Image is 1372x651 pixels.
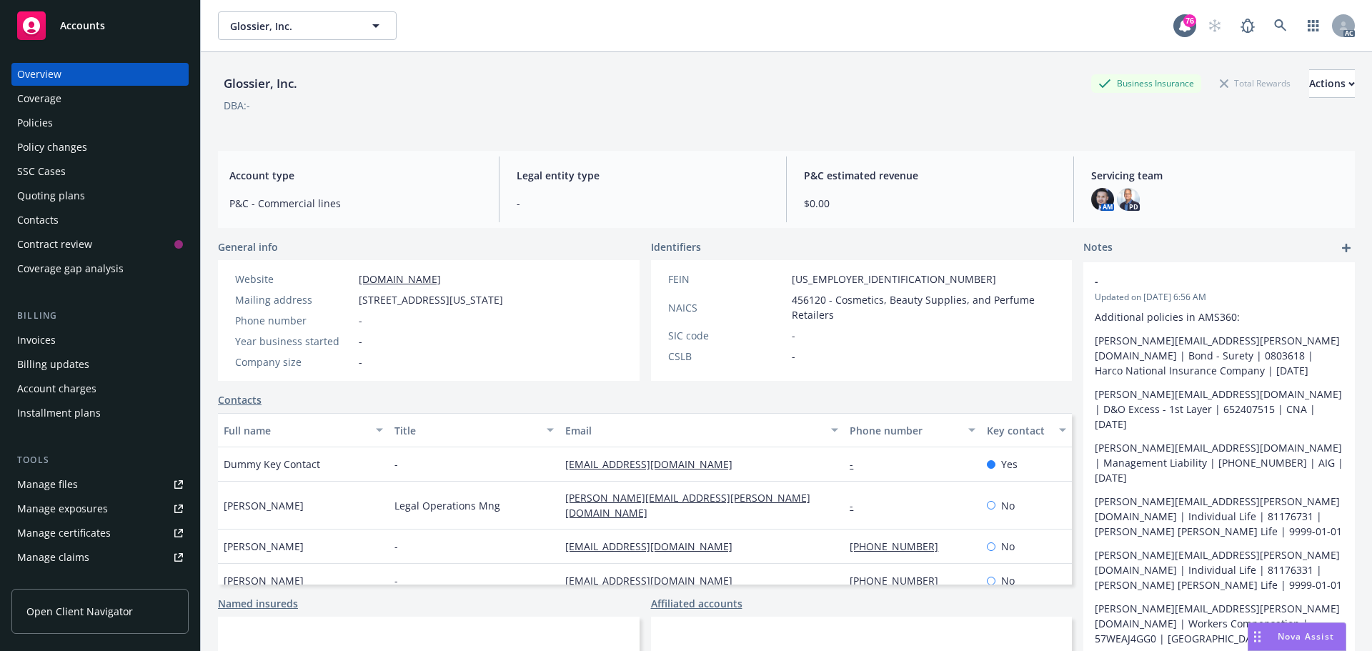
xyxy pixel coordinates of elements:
a: Switch app [1299,11,1328,40]
span: - [792,349,795,364]
span: No [1001,573,1015,588]
span: - [394,539,398,554]
div: Drag to move [1248,623,1266,650]
div: Account charges [17,377,96,400]
a: Manage certificates [11,522,189,545]
p: Additional policies in AMS360: [1095,309,1343,324]
a: [PHONE_NUMBER] [850,574,950,587]
div: Overview [17,63,61,86]
div: Manage claims [17,546,89,569]
a: - [850,457,865,471]
div: CSLB [668,349,786,364]
div: Contacts [17,209,59,232]
span: Servicing team [1091,168,1343,183]
div: Phone number [850,423,959,438]
span: Glossier, Inc. [230,19,354,34]
a: Accounts [11,6,189,46]
div: Email [565,423,822,438]
span: No [1001,539,1015,554]
span: 456120 - Cosmetics, Beauty Supplies, and Perfume Retailers [792,292,1055,322]
span: [STREET_ADDRESS][US_STATE] [359,292,503,307]
button: Key contact [981,413,1072,447]
div: SSC Cases [17,160,66,183]
a: Coverage gap analysis [11,257,189,280]
span: Notes [1083,239,1113,257]
span: - [1095,274,1306,289]
span: Identifiers [651,239,701,254]
div: Title [394,423,538,438]
div: Billing updates [17,353,89,376]
div: Phone number [235,313,353,328]
div: 76 [1183,14,1196,27]
div: Business Insurance [1091,74,1201,92]
div: Company size [235,354,353,369]
span: $0.00 [804,196,1056,211]
a: Start snowing [1200,11,1229,40]
a: [DOMAIN_NAME] [359,272,441,286]
div: SIC code [668,328,786,343]
button: Nova Assist [1248,622,1346,651]
p: [PERSON_NAME][EMAIL_ADDRESS][PERSON_NAME][DOMAIN_NAME] | Individual Life | 81176731 | [PERSON_NAM... [1095,494,1343,539]
span: P&C estimated revenue [804,168,1056,183]
a: Affiliated accounts [651,596,742,611]
p: [PERSON_NAME][EMAIL_ADDRESS][PERSON_NAME][DOMAIN_NAME] | Workers Compensation | 57WEAJ4GG0 | [GEO... [1095,601,1343,646]
button: Email [560,413,844,447]
p: [PERSON_NAME][EMAIL_ADDRESS][DOMAIN_NAME] | D&O Excess - 1st Layer | 652407515 | CNA | [DATE] [1095,387,1343,432]
span: Open Client Navigator [26,604,133,619]
a: Contract review [11,233,189,256]
a: Contacts [11,209,189,232]
a: Manage claims [11,546,189,569]
a: Manage BORs [11,570,189,593]
a: Account charges [11,377,189,400]
span: - [792,328,795,343]
span: General info [218,239,278,254]
span: [PERSON_NAME] [224,573,304,588]
span: Account type [229,168,482,183]
div: DBA: - [224,98,250,113]
button: Title [389,413,560,447]
span: - [394,457,398,472]
a: Report a Bug [1233,11,1262,40]
a: [PHONE_NUMBER] [850,540,950,553]
span: Nova Assist [1278,630,1334,642]
a: Named insureds [218,596,298,611]
span: Legal entity type [517,168,769,183]
button: Phone number [844,413,980,447]
a: Policy changes [11,136,189,159]
div: Actions [1309,70,1355,97]
a: SSC Cases [11,160,189,183]
a: - [850,499,865,512]
a: Quoting plans [11,184,189,207]
button: Actions [1309,69,1355,98]
span: Accounts [60,20,105,31]
span: Legal Operations Mng [394,498,500,513]
span: P&C - Commercial lines [229,196,482,211]
button: Glossier, Inc. [218,11,397,40]
div: Tools [11,453,189,467]
div: Quoting plans [17,184,85,207]
a: add [1338,239,1355,257]
div: Coverage gap analysis [17,257,124,280]
div: Installment plans [17,402,101,424]
img: photo [1117,188,1140,211]
div: Glossier, Inc. [218,74,303,93]
a: Manage files [11,473,189,496]
span: - [359,334,362,349]
div: Website [235,272,353,287]
div: Policies [17,111,53,134]
div: Manage exposures [17,497,108,520]
button: Full name [218,413,389,447]
p: [PERSON_NAME][EMAIL_ADDRESS][PERSON_NAME][DOMAIN_NAME] | Individual Life | 81176331 | [PERSON_NAM... [1095,547,1343,592]
a: [EMAIL_ADDRESS][DOMAIN_NAME] [565,540,744,553]
span: [US_EMPLOYER_IDENTIFICATION_NUMBER] [792,272,996,287]
span: Dummy Key Contact [224,457,320,472]
a: Contacts [218,392,262,407]
span: Updated on [DATE] 6:56 AM [1095,291,1343,304]
div: Year business started [235,334,353,349]
div: Policy changes [17,136,87,159]
a: Manage exposures [11,497,189,520]
span: - [359,313,362,328]
span: - [517,196,769,211]
a: [PERSON_NAME][EMAIL_ADDRESS][PERSON_NAME][DOMAIN_NAME] [565,491,810,520]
